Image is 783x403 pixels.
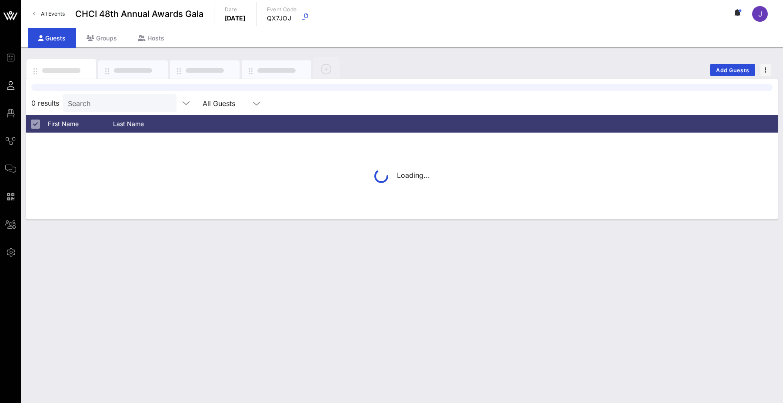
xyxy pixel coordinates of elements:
div: Hosts [127,28,175,48]
button: Add Guests [710,64,755,76]
a: All Events [28,7,70,21]
div: First Name [48,115,113,133]
p: [DATE] [225,14,246,23]
span: All Events [41,10,65,17]
div: All Guests [203,100,235,107]
span: 0 results [31,98,59,108]
div: J [752,6,768,22]
p: Date [225,5,246,14]
p: QX7JOJ [267,14,297,23]
div: Guests [28,28,76,48]
div: Groups [76,28,127,48]
div: Last Name [113,115,178,133]
div: Loading... [374,169,430,183]
p: Event Code [267,5,297,14]
span: J [758,10,762,18]
span: Add Guests [716,67,750,73]
div: All Guests [197,94,267,112]
span: CHCI 48th Annual Awards Gala [75,7,203,20]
